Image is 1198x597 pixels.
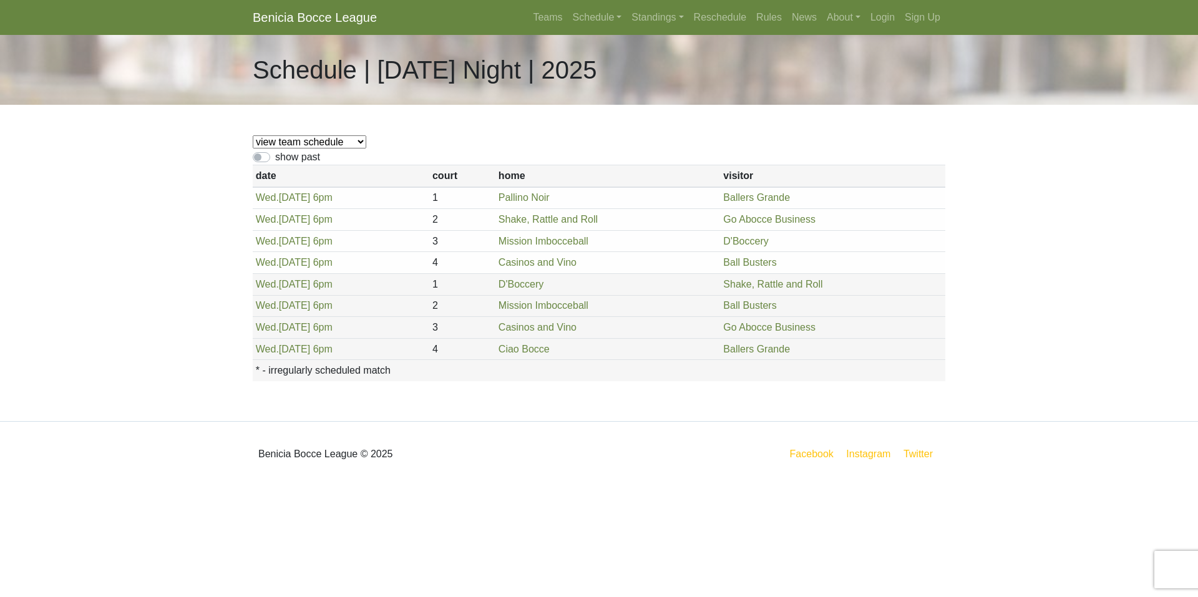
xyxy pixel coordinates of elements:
[256,236,279,246] span: Wed.
[256,279,333,289] a: Wed.[DATE] 6pm
[822,5,865,30] a: About
[689,5,752,30] a: Reschedule
[256,257,279,268] span: Wed.
[429,338,495,360] td: 4
[256,322,279,332] span: Wed.
[256,344,333,354] a: Wed.[DATE] 6pm
[256,322,333,332] a: Wed.[DATE] 6pm
[528,5,567,30] a: Teams
[499,214,598,225] a: Shake, Rattle and Roll
[901,446,943,462] a: Twitter
[256,344,279,354] span: Wed.
[275,150,320,165] label: show past
[787,446,836,462] a: Facebook
[499,300,588,311] a: Mission Imbocceball
[429,295,495,317] td: 2
[723,236,768,246] a: D'Boccery
[844,446,893,462] a: Instagram
[723,279,822,289] a: Shake, Rattle and Roll
[865,5,900,30] a: Login
[499,322,577,332] a: Casinos and Vino
[243,432,599,477] div: Benicia Bocce League © 2025
[429,252,495,274] td: 4
[721,165,945,187] th: visitor
[723,214,816,225] a: Go Abocce Business
[256,300,279,311] span: Wed.
[900,5,945,30] a: Sign Up
[723,300,776,311] a: Ball Busters
[256,192,279,203] span: Wed.
[723,344,790,354] a: Ballers Grande
[253,55,597,85] h1: Schedule | [DATE] Night | 2025
[723,322,816,332] a: Go Abocce Business
[253,165,429,187] th: date
[499,236,588,246] a: Mission Imbocceball
[256,279,279,289] span: Wed.
[495,165,720,187] th: home
[256,257,333,268] a: Wed.[DATE] 6pm
[568,5,627,30] a: Schedule
[253,5,377,30] a: Benicia Bocce League
[256,214,333,225] a: Wed.[DATE] 6pm
[256,192,333,203] a: Wed.[DATE] 6pm
[723,192,790,203] a: Ballers Grande
[429,165,495,187] th: court
[429,273,495,295] td: 1
[626,5,688,30] a: Standings
[751,5,787,30] a: Rules
[429,209,495,231] td: 2
[253,360,945,381] th: * - irregularly scheduled match
[499,279,543,289] a: D'Boccery
[723,257,776,268] a: Ball Busters
[499,344,550,354] a: Ciao Bocce
[429,187,495,209] td: 1
[429,317,495,339] td: 3
[256,236,333,246] a: Wed.[DATE] 6pm
[499,192,550,203] a: Pallino Noir
[256,300,333,311] a: Wed.[DATE] 6pm
[499,257,577,268] a: Casinos and Vino
[429,230,495,252] td: 3
[256,214,279,225] span: Wed.
[787,5,822,30] a: News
